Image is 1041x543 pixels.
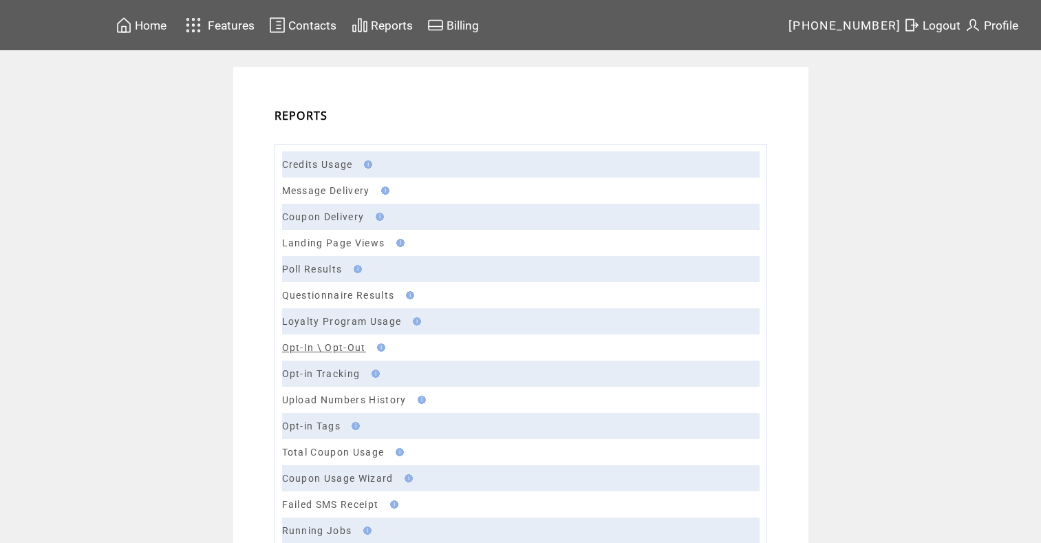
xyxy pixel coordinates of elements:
[282,394,407,405] a: Upload Numbers History
[282,368,361,379] a: Opt-in Tracking
[180,12,257,39] a: Features
[360,160,372,169] img: help.gif
[402,291,414,299] img: help.gif
[282,316,402,327] a: Loyalty Program Usage
[135,19,167,32] span: Home
[114,14,169,36] a: Home
[984,19,1018,32] span: Profile
[269,17,286,34] img: contacts.svg
[282,211,365,222] a: Coupon Delivery
[359,526,372,535] img: help.gif
[350,265,362,273] img: help.gif
[386,500,398,509] img: help.gif
[282,499,379,510] a: Failed SMS Receipt
[350,14,415,36] a: Reports
[400,474,413,482] img: help.gif
[371,19,413,32] span: Reports
[367,370,380,378] img: help.gif
[282,420,341,432] a: Opt-in Tags
[282,185,370,196] a: Message Delivery
[182,14,206,36] img: features.svg
[372,213,384,221] img: help.gif
[414,396,426,404] img: help.gif
[425,14,481,36] a: Billing
[282,447,385,458] a: Total Coupon Usage
[965,17,981,34] img: profile.svg
[391,448,404,456] img: help.gif
[282,473,394,484] a: Coupon Usage Wizard
[347,422,360,430] img: help.gif
[427,17,444,34] img: creidtcard.svg
[282,159,353,170] a: Credits Usage
[923,19,960,32] span: Logout
[392,239,405,247] img: help.gif
[373,343,385,352] img: help.gif
[116,17,132,34] img: home.svg
[282,525,352,536] a: Running Jobs
[788,19,901,32] span: [PHONE_NUMBER]
[901,14,963,36] a: Logout
[447,19,479,32] span: Billing
[208,19,255,32] span: Features
[282,237,385,248] a: Landing Page Views
[963,14,1020,36] a: Profile
[352,17,368,34] img: chart.svg
[288,19,336,32] span: Contacts
[267,14,339,36] a: Contacts
[282,264,343,275] a: Poll Results
[275,108,328,123] span: REPORTS
[282,290,395,301] a: Questionnaire Results
[377,187,389,195] img: help.gif
[409,317,421,326] img: help.gif
[903,17,920,34] img: exit.svg
[282,342,366,353] a: Opt-In \ Opt-Out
